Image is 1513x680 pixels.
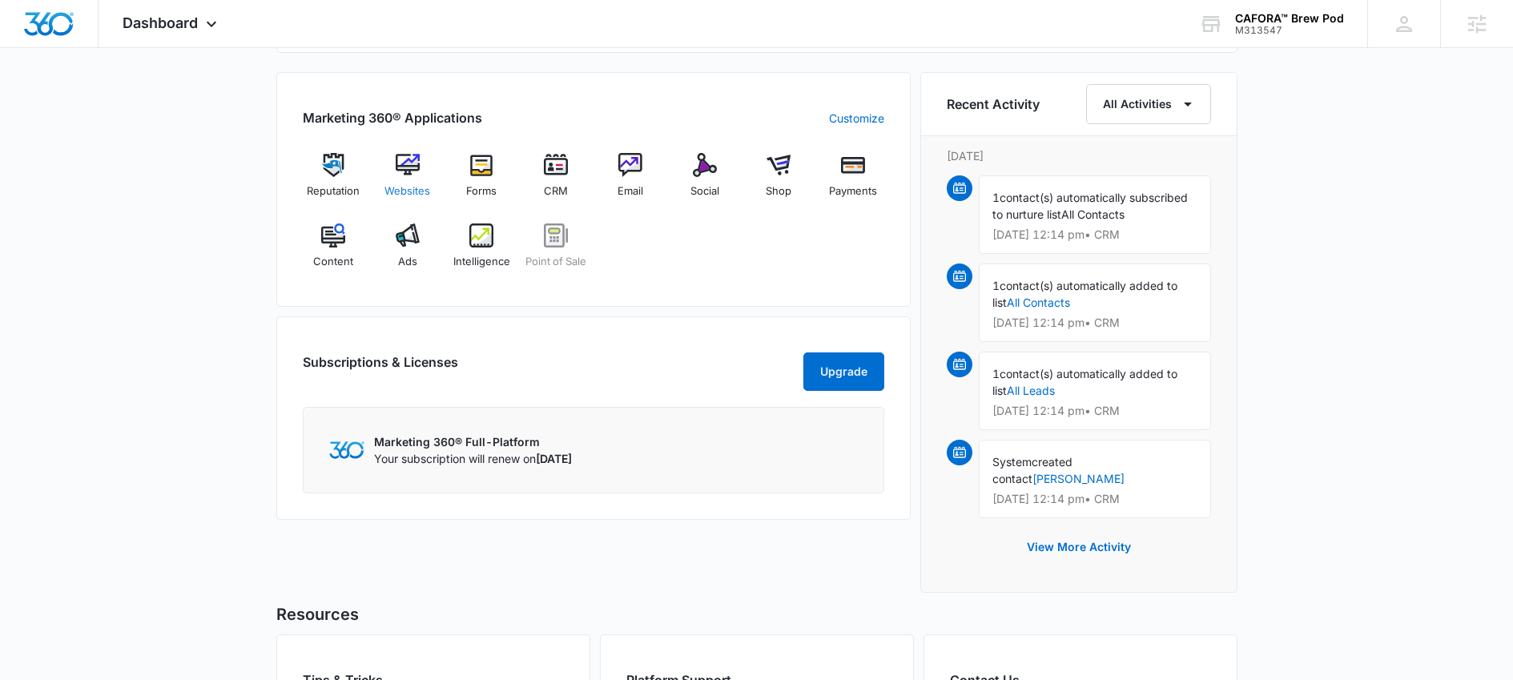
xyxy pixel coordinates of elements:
span: Email [618,183,643,199]
a: Payments [823,153,884,211]
span: [DATE] [536,452,572,465]
p: [DATE] [947,147,1211,164]
button: View More Activity [1011,528,1147,566]
span: Dashboard [123,14,198,31]
a: Customize [829,110,884,127]
span: created contact [992,455,1072,485]
span: 1 [992,279,1000,292]
a: [PERSON_NAME] [1032,472,1125,485]
a: Content [303,223,364,281]
span: Payments [829,183,877,199]
a: All Contacts [1007,296,1070,309]
span: contact(s) automatically subscribed to nurture list [992,191,1188,221]
a: Intelligence [451,223,513,281]
span: Point of Sale [525,254,586,270]
p: [DATE] 12:14 pm • CRM [992,493,1197,505]
span: Reputation [307,183,360,199]
h5: Resources [276,602,1237,626]
button: Upgrade [803,352,884,391]
span: Intelligence [453,254,510,270]
div: account id [1235,25,1344,36]
p: [DATE] 12:14 pm • CRM [992,405,1197,416]
span: Shop [766,183,791,199]
a: Reputation [303,153,364,211]
span: contact(s) automatically added to list [992,367,1177,397]
h2: Marketing 360® Applications [303,108,482,127]
a: Email [600,153,662,211]
a: Forms [451,153,513,211]
div: account name [1235,12,1344,25]
span: All Contacts [1061,207,1125,221]
span: 1 [992,191,1000,204]
h2: Subscriptions & Licenses [303,352,458,384]
a: Ads [376,223,438,281]
p: Marketing 360® Full-Platform [374,433,572,450]
span: Content [313,254,353,270]
span: contact(s) automatically added to list [992,279,1177,309]
h6: Recent Activity [947,95,1040,114]
span: Ads [398,254,417,270]
button: All Activities [1086,84,1211,124]
p: [DATE] 12:14 pm • CRM [992,317,1197,328]
img: Marketing 360 Logo [329,441,364,458]
span: 1 [992,367,1000,380]
span: CRM [544,183,568,199]
a: All Leads [1007,384,1055,397]
a: Shop [748,153,810,211]
a: CRM [525,153,587,211]
p: [DATE] 12:14 pm • CRM [992,229,1197,240]
a: Social [674,153,735,211]
span: Social [690,183,719,199]
span: System [992,455,1032,469]
a: Websites [376,153,438,211]
span: Forms [466,183,497,199]
p: Your subscription will renew on [374,450,572,467]
a: Point of Sale [525,223,587,281]
span: Websites [384,183,430,199]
